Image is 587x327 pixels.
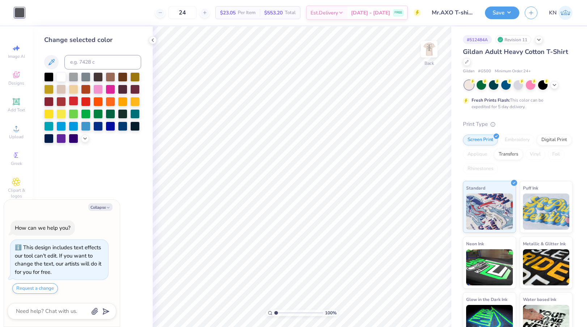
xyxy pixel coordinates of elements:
input: e.g. 7428 c [64,55,141,69]
span: Image AI [8,54,25,59]
span: 100 % [325,310,337,316]
img: Puff Ink [523,194,570,230]
span: KN [549,9,557,17]
div: Transfers [494,149,523,160]
div: Applique [463,149,492,160]
span: Neon Ink [466,240,484,247]
button: Save [485,7,519,19]
div: Foil [548,149,565,160]
div: This design includes text effects our tool can't edit. If you want to change the text, our artist... [15,244,101,276]
span: Water based Ink [523,296,556,303]
div: How can we help you? [15,224,71,232]
span: Add Text [8,107,25,113]
span: [DATE] - [DATE] [351,9,390,17]
span: Designs [8,80,24,86]
span: Est. Delivery [311,9,338,17]
div: Screen Print [463,135,498,145]
span: Upload [9,134,24,140]
span: Greek [11,161,22,166]
input: Untitled Design [426,5,480,20]
span: $23.05 [220,9,236,17]
span: FREE [394,10,402,15]
span: Clipart & logos [4,187,29,199]
span: Minimum Order: 24 + [495,68,531,75]
a: KN [549,6,573,20]
img: Neon Ink [466,249,513,285]
span: Glow in the Dark Ink [466,296,507,303]
button: Request a change [12,283,58,294]
img: Standard [466,194,513,230]
span: $553.20 [264,9,283,17]
span: Total [285,9,296,17]
input: – – [168,6,197,19]
img: Metallic & Glitter Ink [523,249,570,285]
img: Back [422,42,436,56]
strong: Fresh Prints Flash: [472,97,510,103]
div: Change selected color [44,35,141,45]
div: Vinyl [525,149,545,160]
img: Kayleigh Nario [558,6,573,20]
span: Gildan Adult Heavy Cotton T-Shirt [463,47,568,56]
div: Rhinestones [463,163,498,174]
span: Standard [466,184,485,192]
div: Revision 11 [495,35,531,44]
div: Digital Print [537,135,572,145]
button: Collapse [88,203,113,211]
span: Per Item [238,9,256,17]
div: This color can be expedited for 5 day delivery. [472,97,561,110]
div: Embroidery [500,135,535,145]
div: Back [425,60,434,67]
div: Print Type [463,120,573,128]
span: # G500 [478,68,491,75]
div: # 512484A [463,35,492,44]
span: Puff Ink [523,184,538,192]
span: Gildan [463,68,474,75]
span: Metallic & Glitter Ink [523,240,566,247]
